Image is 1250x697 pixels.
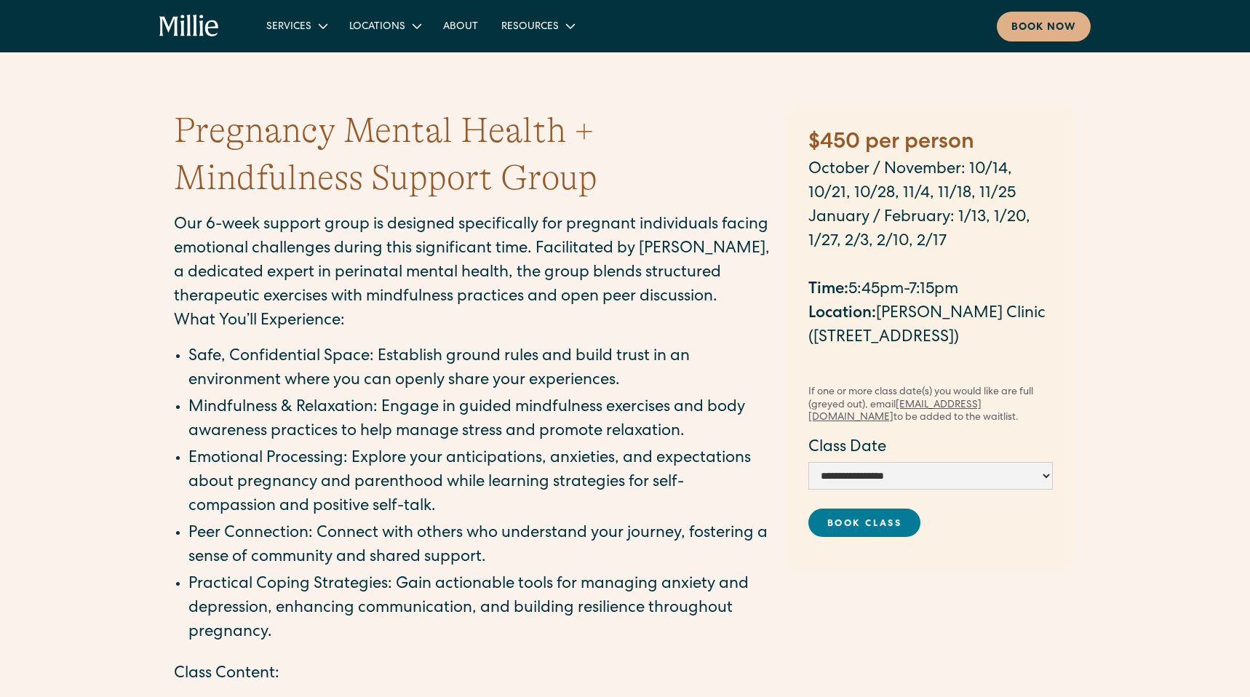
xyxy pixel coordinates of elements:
li: Safe, Confidential Space: Establish ground rules and build trust in an environment where you can ... [188,346,771,394]
li: Practical Coping Strategies: Gain actionable tools for managing anxiety and depression, enhancing... [188,573,771,645]
p: January / February: 1/13, 1/20, 1/27, 2/3, 2/10, 2/17 [808,207,1053,255]
div: Resources [490,14,585,38]
div: Locations [349,20,405,35]
li: Emotional Processing: Explore your anticipations, anxieties, and expectations about pregnancy and... [188,447,771,519]
div: If one or more class date(s) you would like are full (greyed out), email to be added to the waitl... [808,386,1053,425]
a: Book Class [808,509,920,537]
li: Peer Connection: Connect with others who understand your journey, fostering a sense of community ... [188,522,771,570]
strong: Location: [808,306,876,322]
div: Services [255,14,338,38]
p: Our 6-week support group is designed specifically for pregnant individuals facing emotional chall... [174,214,771,310]
strong: ‍ Time: [808,282,848,298]
div: Services [266,20,311,35]
p: October / November: 10/14, 10/21, 10/28, 11/4, 11/18, 11/25 [808,159,1053,207]
a: Book now [997,12,1091,41]
div: Book now [1011,20,1076,36]
p: 5:45pm-7:15pm [PERSON_NAME] Clinic ([STREET_ADDRESS]) [808,255,1053,351]
p: What You’ll Experience: [174,310,771,334]
li: Mindfulness & Relaxation: Engage in guided mindfulness exercises and body awareness practices to ... [188,397,771,445]
div: Resources [501,20,559,35]
p: Class Content: [174,663,771,687]
h1: Pregnancy Mental Health + Mindfulness Support Group [174,108,771,202]
strong: $450 per person [808,132,974,154]
a: home [159,15,220,38]
label: Class Date [808,437,1053,461]
p: ‍ [808,351,1053,375]
a: About [431,14,490,38]
div: Locations [338,14,431,38]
